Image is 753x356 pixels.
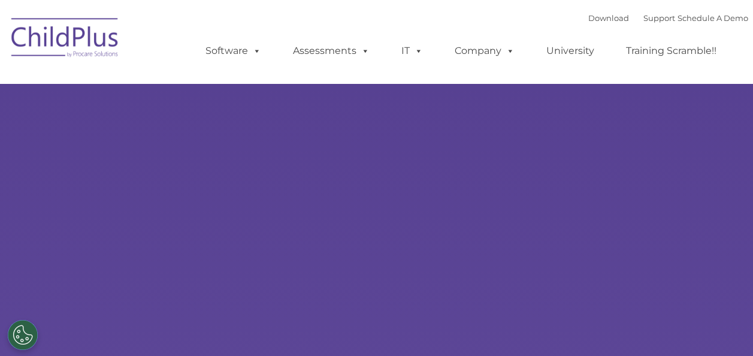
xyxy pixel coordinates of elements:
a: Company [443,39,527,63]
button: Cookies Settings [8,320,38,350]
a: Support [643,13,675,23]
a: Download [588,13,629,23]
a: University [534,39,606,63]
a: Software [193,39,273,63]
font: | [588,13,748,23]
a: Training Scramble!! [614,39,728,63]
a: Schedule A Demo [678,13,748,23]
img: ChildPlus by Procare Solutions [5,10,125,70]
a: Assessments [281,39,382,63]
a: IT [389,39,435,63]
